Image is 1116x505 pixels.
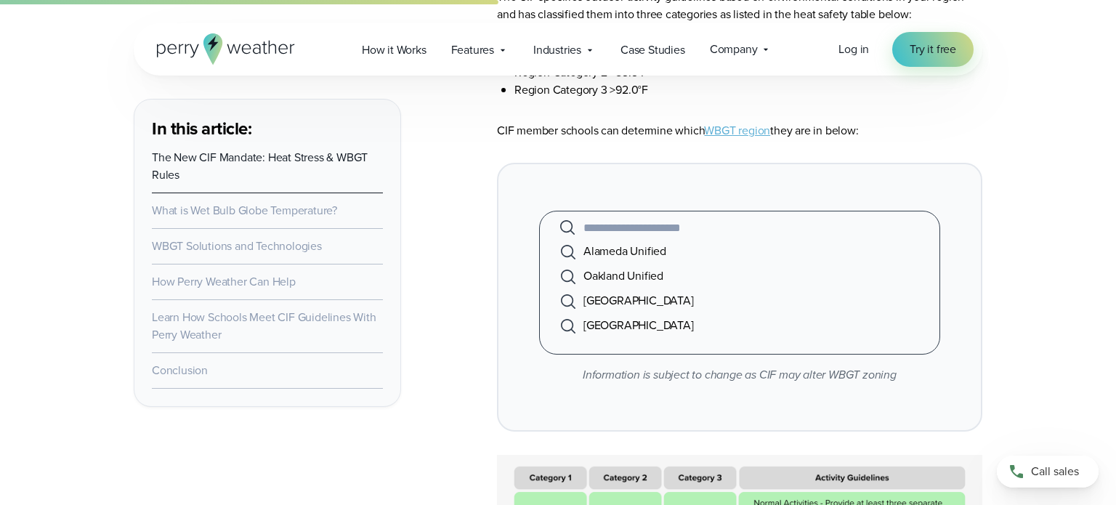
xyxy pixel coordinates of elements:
a: Learn How Schools Meet CIF Guidelines With Perry Weather [152,309,376,343]
a: Case Studies [608,35,697,65]
a: Log in [838,41,869,58]
span: Features [451,41,494,59]
a: Try it free [892,32,974,67]
span: Company [710,41,758,58]
a: WBGT Solutions and Technologies [152,238,322,254]
span: Case Studies [620,41,685,59]
li: Region Category 3 >92.0°F [514,81,982,99]
span: Industries [533,41,581,59]
a: Conclusion [152,362,208,379]
a: What is Wet Bulb Globe Temperature? [152,202,337,219]
span: Log in [838,41,869,57]
h3: In this article: [152,117,383,140]
a: How it Works [349,35,439,65]
a: The New CIF Mandate: Heat Stress & WBGT Rules [152,149,368,183]
li: [GEOGRAPHIC_DATA] [557,288,922,313]
span: How it Works [362,41,426,59]
a: How Perry Weather Can Help [152,273,296,290]
li: [GEOGRAPHIC_DATA] [557,313,922,338]
li: Alameda Unified [557,239,922,264]
li: Oakland Unified [557,264,922,288]
span: Try it free [910,41,956,58]
p: Information is subject to change as CIF may alter WBGT zoning [539,366,940,384]
a: Call sales [997,456,1099,488]
p: CIF member schools can determine which they are in below: [497,122,982,140]
span: Call sales [1031,463,1079,480]
a: WBGT region [704,122,770,139]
